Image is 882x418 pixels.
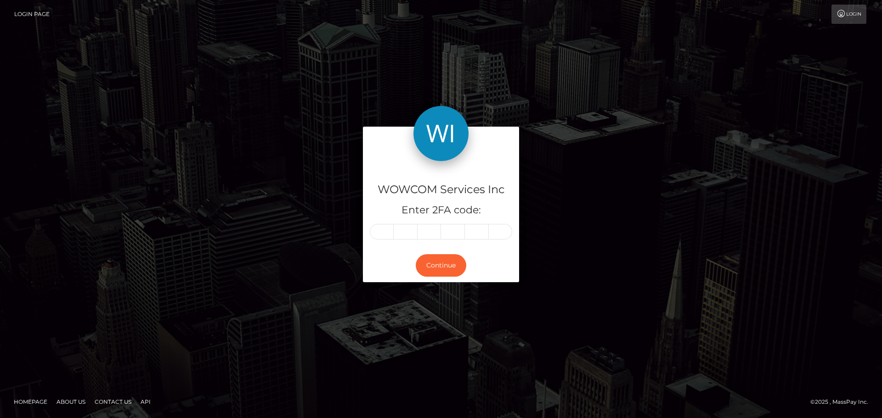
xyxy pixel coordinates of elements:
[831,5,866,24] a: Login
[370,203,512,217] h5: Enter 2FA code:
[53,395,89,409] a: About Us
[413,106,469,161] img: WOWCOM Services Inc
[370,182,512,198] h4: WOWCOM Services Inc
[91,395,135,409] a: Contact Us
[416,254,466,277] button: Continue
[10,395,51,409] a: Homepage
[137,395,154,409] a: API
[14,5,50,24] a: Login Page
[810,397,875,407] div: © 2025 , MassPay Inc.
